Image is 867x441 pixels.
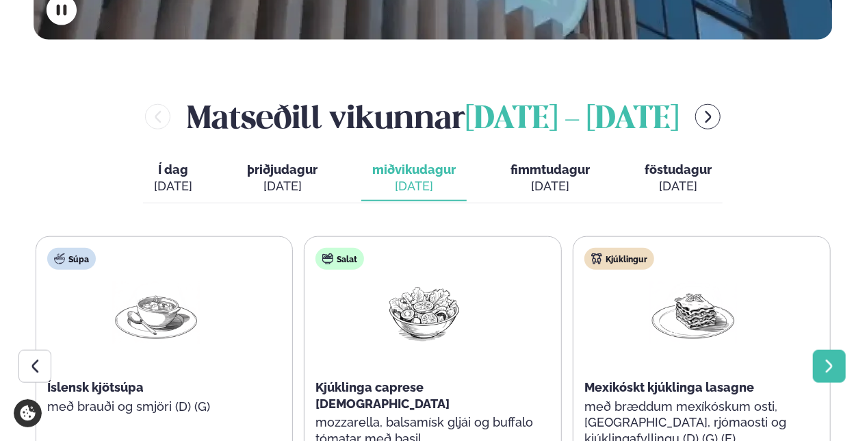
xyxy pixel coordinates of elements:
span: Mexikóskt kjúklinga lasagne [584,380,754,394]
span: föstudagur [645,162,712,177]
span: Íslensk kjötsúpa [47,380,144,394]
img: Lasagna.png [649,281,737,344]
button: föstudagur [DATE] [634,156,723,201]
div: Súpa [47,248,96,270]
button: menu-btn-right [695,104,721,129]
div: [DATE] [510,178,590,194]
span: fimmtudagur [510,162,590,177]
span: miðvikudagur [372,162,456,177]
span: Í dag [154,162,192,178]
button: þriðjudagur [DATE] [236,156,328,201]
p: með brauði og smjöri (D) (G) [47,399,265,415]
h2: Matseðill vikunnar [187,94,679,139]
div: [DATE] [372,178,456,194]
div: [DATE] [247,178,318,194]
button: Í dag [DATE] [143,156,203,201]
img: soup.svg [54,253,65,264]
button: menu-btn-left [145,104,170,129]
a: Cookie settings [14,399,42,427]
span: þriðjudagur [247,162,318,177]
img: salad.svg [322,253,333,264]
img: chicken.svg [591,253,602,264]
span: Kjúklinga caprese [DEMOGRAPHIC_DATA] [315,380,450,411]
span: [DATE] - [DATE] [465,105,679,135]
div: Kjúklingur [584,248,654,270]
div: [DATE] [645,178,712,194]
div: [DATE] [154,178,192,194]
button: miðvikudagur [DATE] [361,156,467,201]
button: fimmtudagur [DATE] [500,156,601,201]
div: Salat [315,248,364,270]
img: Soup.png [112,281,200,344]
img: Salad.png [380,281,468,344]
